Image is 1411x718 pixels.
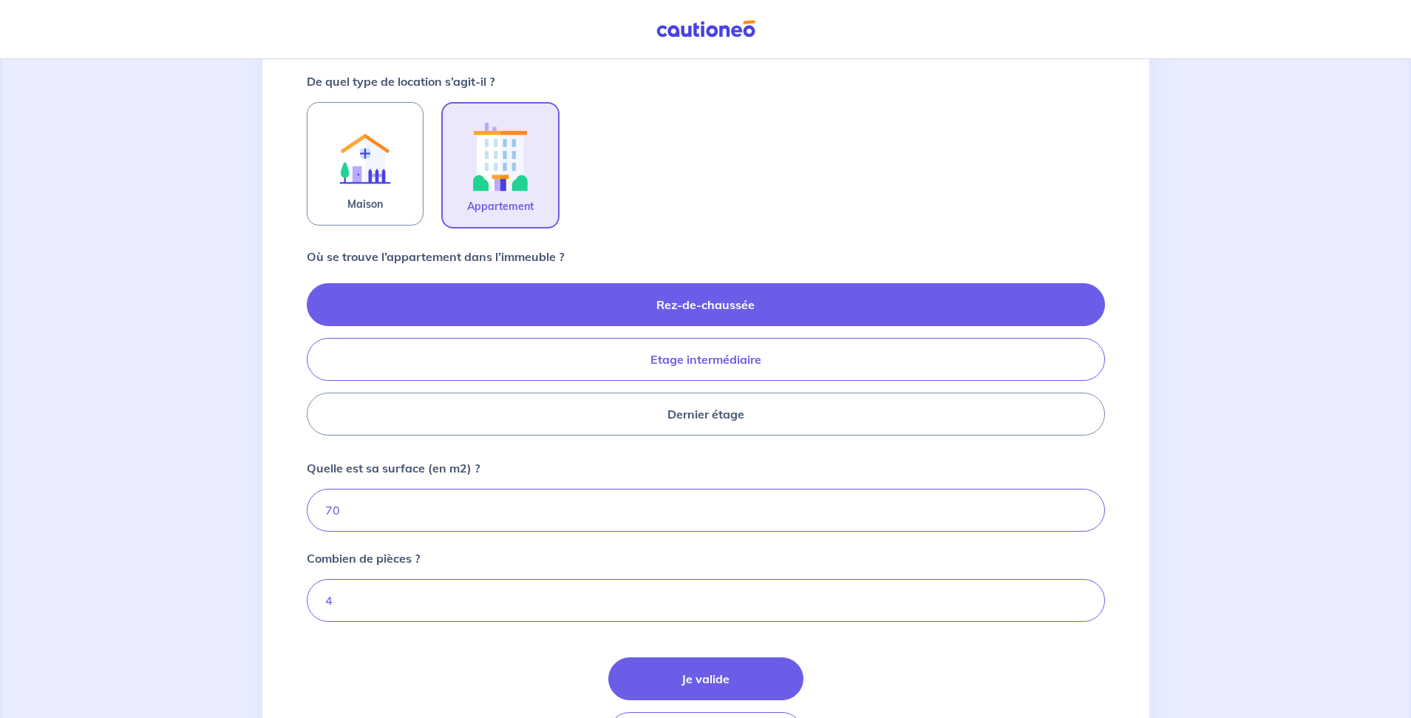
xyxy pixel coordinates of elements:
span: Appartement [467,197,534,215]
img: illu_apartment.svg [460,115,540,197]
p: De quel type de location s’agit-il ? [307,72,494,90]
label: Etage intermédiaire [307,338,1105,381]
button: Je valide [608,657,803,700]
input: Ex : 67 [307,489,1105,532]
img: Cautioneo [650,20,761,38]
p: Combien de pièces ? [307,549,420,567]
label: Rez-de-chaussée [307,283,1105,326]
p: Où se trouve l’appartement dans l’immeuble ? [307,248,564,265]
span: Maison [347,195,383,213]
p: Quelle est sa surface (en m2) ? [307,459,480,477]
img: illu_rent.svg [325,115,405,195]
label: Dernier étage [307,393,1105,436]
input: Ex: 1 [307,579,1105,622]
